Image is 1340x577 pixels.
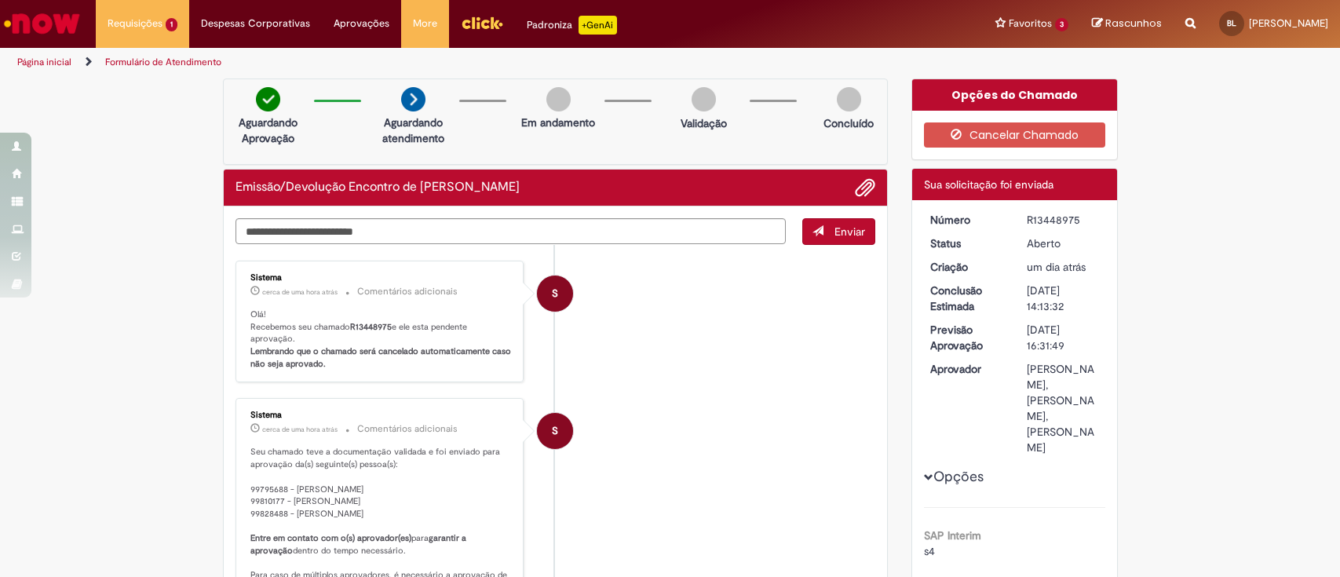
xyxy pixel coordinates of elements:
[1027,236,1100,251] div: Aberto
[1027,260,1086,274] time: 26/08/2025 15:13:28
[918,212,1015,228] dt: Número
[1027,259,1100,275] div: 26/08/2025 15:13:28
[375,115,451,146] p: Aguardando atendimento
[924,177,1053,192] span: Sua solicitação foi enviada
[834,225,865,239] span: Enviar
[918,322,1015,353] dt: Previsão Aprovação
[256,87,280,111] img: check-circle-green.png
[1027,361,1100,455] div: [PERSON_NAME], [PERSON_NAME], [PERSON_NAME]
[918,236,1015,251] dt: Status
[918,283,1015,314] dt: Conclusão Estimada
[1055,18,1068,31] span: 3
[262,287,338,297] span: cerca de uma hora atrás
[1027,260,1086,274] span: um dia atrás
[250,532,469,557] b: garantir a aprovação
[230,115,306,146] p: Aguardando Aprovação
[262,425,338,434] time: 27/08/2025 15:31:51
[357,285,458,298] small: Comentários adicionais
[334,16,389,31] span: Aprovações
[12,48,882,77] ul: Trilhas de página
[350,321,392,333] b: R13448975
[262,425,338,434] span: cerca de uma hora atrás
[250,532,411,544] b: Entre em contato com o(s) aprovador(es)
[1027,283,1100,314] div: [DATE] 14:13:32
[1092,16,1162,31] a: Rascunhos
[537,413,573,449] div: System
[681,115,727,131] p: Validação
[401,87,425,111] img: arrow-next.png
[236,181,520,195] h2: Emissão/Devolução Encontro de Contas Fornecedor Histórico de tíquete
[1027,322,1100,353] div: [DATE] 16:31:49
[250,273,512,283] div: Sistema
[17,56,71,68] a: Página inicial
[461,11,503,35] img: click_logo_yellow_360x200.png
[1105,16,1162,31] span: Rascunhos
[918,361,1015,377] dt: Aprovador
[236,218,787,245] textarea: Digite sua mensagem aqui...
[552,275,558,312] span: S
[837,87,861,111] img: img-circle-grey.png
[527,16,617,35] div: Padroniza
[924,544,935,558] span: s4
[1027,212,1100,228] div: R13448975
[918,259,1015,275] dt: Criação
[1227,18,1236,28] span: BL
[2,8,82,39] img: ServiceNow
[802,218,875,245] button: Enviar
[357,422,458,436] small: Comentários adicionais
[924,122,1105,148] button: Cancelar Chamado
[250,309,512,371] p: Olá! Recebemos seu chamado e ele esta pendente aprovação.
[201,16,310,31] span: Despesas Corporativas
[413,16,437,31] span: More
[546,87,571,111] img: img-circle-grey.png
[1249,16,1328,30] span: [PERSON_NAME]
[1009,16,1052,31] span: Favoritos
[552,412,558,450] span: S
[579,16,617,35] p: +GenAi
[912,79,1117,111] div: Opções do Chamado
[692,87,716,111] img: img-circle-grey.png
[823,115,874,131] p: Concluído
[108,16,162,31] span: Requisições
[521,115,595,130] p: Em andamento
[924,528,981,542] b: SAP Interim
[105,56,221,68] a: Formulário de Atendimento
[250,411,512,420] div: Sistema
[250,345,513,370] b: Lembrando que o chamado será cancelado automaticamente caso não seja aprovado.
[855,177,875,198] button: Adicionar anexos
[166,18,177,31] span: 1
[537,276,573,312] div: System
[262,287,338,297] time: 27/08/2025 15:31:59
